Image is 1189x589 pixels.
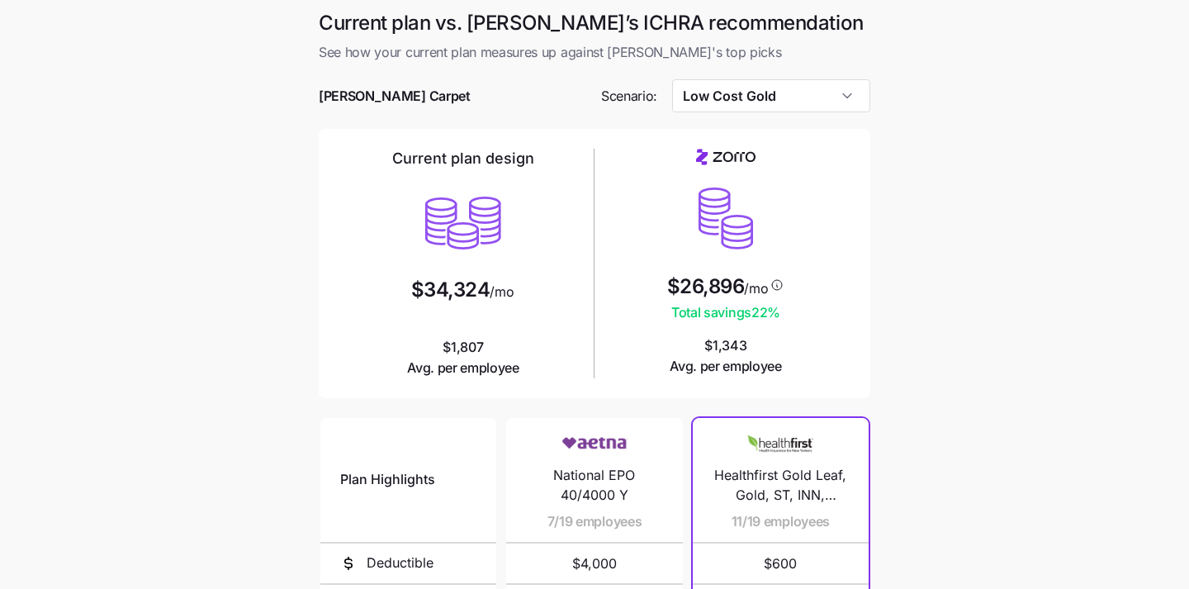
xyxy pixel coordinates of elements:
[744,282,768,295] span: /mo
[392,149,534,169] h2: Current plan design
[713,465,849,506] span: Healthfirst Gold Leaf, Gold, ST, INN, Pediatric Dental, Fitness & Wellness Rewards FP
[407,337,519,378] span: $1,807
[547,511,642,532] span: 7/19 employees
[319,86,471,107] span: [PERSON_NAME] Carpet
[411,280,490,300] span: $34,324
[561,428,628,459] img: Carrier
[601,86,657,107] span: Scenario:
[526,544,662,583] span: $4,000
[732,511,830,532] span: 11/19 employees
[526,465,662,506] span: National EPO 40/4000 Y
[490,285,514,298] span: /mo
[670,356,782,377] span: Avg. per employee
[747,428,813,459] img: Carrier
[340,469,435,490] span: Plan Highlights
[407,358,519,378] span: Avg. per employee
[713,544,849,583] span: $600
[319,42,870,63] span: See how your current plan measures up against [PERSON_NAME]'s top picks
[667,277,745,297] span: $26,896
[367,553,433,573] span: Deductible
[667,302,785,323] span: Total savings 22 %
[670,335,782,377] span: $1,343
[319,10,870,36] h1: Current plan vs. [PERSON_NAME]’s ICHRA recommendation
